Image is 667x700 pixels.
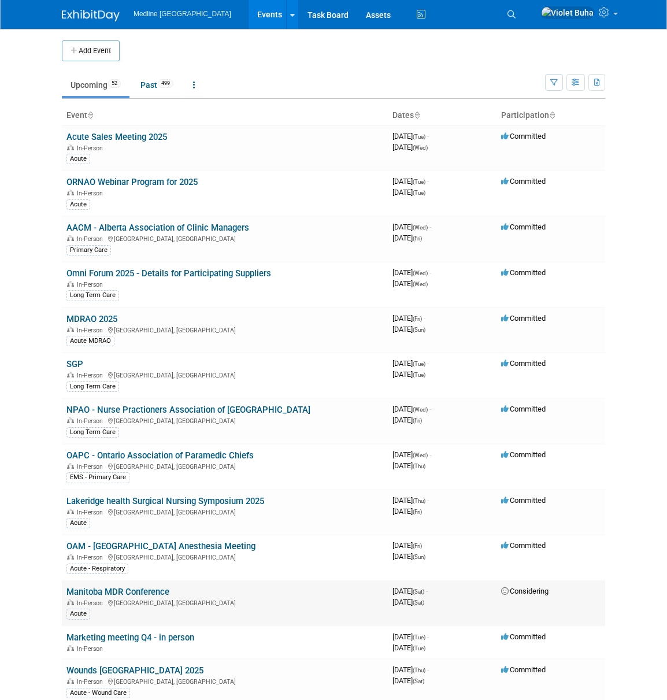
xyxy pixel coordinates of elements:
[77,554,106,561] span: In-Person
[66,587,169,597] a: Manitoba MDR Conference
[392,325,425,334] span: [DATE]
[392,370,425,379] span: [DATE]
[413,588,424,595] span: (Sat)
[66,598,383,607] div: [GEOGRAPHIC_DATA], [GEOGRAPHIC_DATA]
[392,416,422,424] span: [DATE]
[424,314,425,323] span: -
[501,541,546,550] span: Committed
[62,10,120,21] img: ExhibitDay
[392,143,428,151] span: [DATE]
[413,327,425,333] span: (Sun)
[392,665,429,674] span: [DATE]
[392,541,425,550] span: [DATE]
[77,235,106,243] span: In-Person
[66,199,90,210] div: Acute
[413,145,428,151] span: (Wed)
[413,634,425,640] span: (Tue)
[413,554,425,560] span: (Sun)
[429,450,431,459] span: -
[392,598,424,606] span: [DATE]
[413,372,425,378] span: (Tue)
[413,463,425,469] span: (Thu)
[66,336,114,346] div: Acute MDRAO
[496,106,605,125] th: Participation
[77,372,106,379] span: In-Person
[413,134,425,140] span: (Tue)
[427,359,429,368] span: -
[501,223,546,231] span: Committed
[413,270,428,276] span: (Wed)
[392,234,422,242] span: [DATE]
[66,245,111,255] div: Primary Care
[414,110,420,120] a: Sort by Start Date
[66,234,383,243] div: [GEOGRAPHIC_DATA], [GEOGRAPHIC_DATA]
[158,79,173,88] span: 499
[67,327,74,332] img: In-Person Event
[67,145,74,150] img: In-Person Event
[413,316,422,322] span: (Fri)
[501,405,546,413] span: Committed
[66,177,198,187] a: ORNAO Webinar Program for 2025
[77,509,106,516] span: In-Person
[392,268,431,277] span: [DATE]
[388,106,496,125] th: Dates
[67,678,74,684] img: In-Person Event
[66,427,119,438] div: Long Term Care
[427,177,429,186] span: -
[66,552,383,561] div: [GEOGRAPHIC_DATA], [GEOGRAPHIC_DATA]
[429,405,431,413] span: -
[392,496,429,505] span: [DATE]
[66,416,383,425] div: [GEOGRAPHIC_DATA], [GEOGRAPHIC_DATA]
[67,509,74,514] img: In-Person Event
[77,678,106,686] span: In-Person
[501,177,546,186] span: Committed
[413,452,428,458] span: (Wed)
[66,132,167,142] a: Acute Sales Meeting 2025
[66,496,264,506] a: Lakeridge health Surgical Nursing Symposium 2025
[66,359,83,369] a: SGP
[67,463,74,469] img: In-Person Event
[413,224,428,231] span: (Wed)
[541,6,594,19] img: Violet Buha
[426,587,428,595] span: -
[413,179,425,185] span: (Tue)
[67,190,74,195] img: In-Person Event
[392,632,429,641] span: [DATE]
[66,268,271,279] a: Omni Forum 2025 - Details for Participating Suppliers
[427,132,429,140] span: -
[413,235,422,242] span: (Fri)
[392,587,428,595] span: [DATE]
[66,518,90,528] div: Acute
[429,223,431,231] span: -
[413,667,425,673] span: (Thu)
[66,325,383,334] div: [GEOGRAPHIC_DATA], [GEOGRAPHIC_DATA]
[66,507,383,516] div: [GEOGRAPHIC_DATA], [GEOGRAPHIC_DATA]
[66,541,255,551] a: OAM - [GEOGRAPHIC_DATA] Anesthesia Meeting
[501,132,546,140] span: Committed
[413,190,425,196] span: (Tue)
[501,587,549,595] span: Considering
[66,370,383,379] div: [GEOGRAPHIC_DATA], [GEOGRAPHIC_DATA]
[77,463,106,471] span: In-Person
[77,327,106,334] span: In-Person
[392,643,425,652] span: [DATE]
[392,405,431,413] span: [DATE]
[67,645,74,651] img: In-Person Event
[62,40,120,61] button: Add Event
[413,417,422,424] span: (Fri)
[429,268,431,277] span: -
[392,279,428,288] span: [DATE]
[392,188,425,197] span: [DATE]
[77,417,106,425] span: In-Person
[62,106,388,125] th: Event
[87,110,93,120] a: Sort by Event Name
[66,632,194,643] a: Marketing meeting Q4 - in person
[66,314,117,324] a: MDRAO 2025
[66,450,254,461] a: OAPC - Ontario Association of Paramedic Chiefs
[66,564,128,574] div: Acute - Respiratory
[77,645,106,653] span: In-Person
[77,145,106,152] span: In-Person
[67,554,74,560] img: In-Person Event
[501,268,546,277] span: Committed
[427,496,429,505] span: -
